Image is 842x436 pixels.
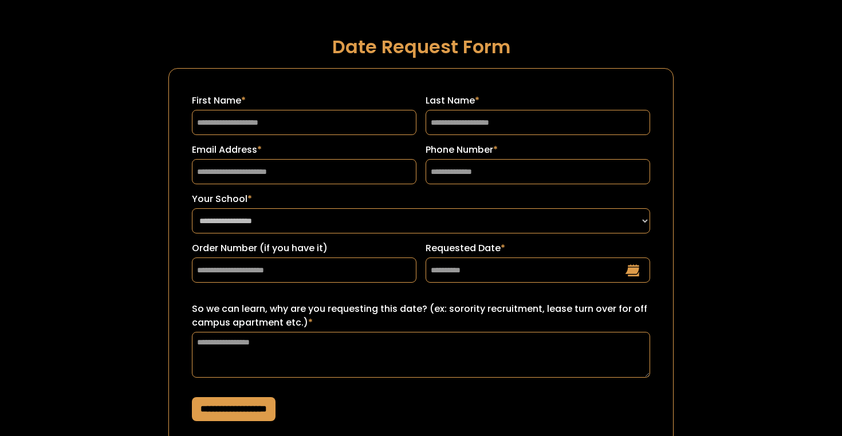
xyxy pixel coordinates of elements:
h1: Date Request Form [168,37,674,57]
label: Phone Number [426,143,650,157]
label: Email Address [192,143,416,157]
label: Last Name [426,94,650,108]
label: Requested Date [426,241,650,255]
label: First Name [192,94,416,108]
label: Your School [192,192,650,206]
label: So we can learn, why are you requesting this date? (ex: sorority recruitment, lease turn over for... [192,302,650,330]
label: Order Number (if you have it) [192,241,416,255]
